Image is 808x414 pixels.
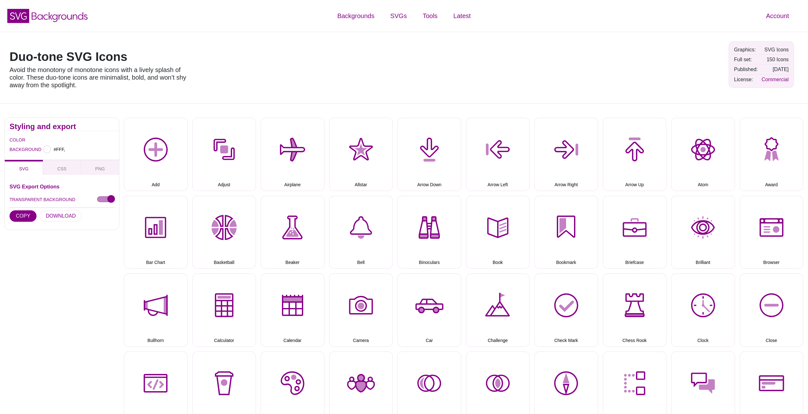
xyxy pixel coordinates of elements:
[95,166,105,171] span: PNG
[10,66,190,89] p: Avoid the monotony of monotone icons with a lively splash of color. These duo-tone icons are mini...
[466,273,530,347] button: Challenge
[10,184,114,189] h3: SVG Export Options
[10,124,114,129] h2: Styling and export
[192,196,256,269] button: Basketball
[261,118,324,191] button: Airplane
[732,65,759,74] td: Published:
[192,273,256,347] button: Calculator
[81,160,119,174] button: PNG
[124,273,188,347] button: Bullhorn
[124,196,188,269] button: Bar Chart
[760,65,790,74] td: [DATE]
[10,145,17,154] label: BACKGROUND
[732,55,759,64] td: Full set:
[732,45,759,54] td: Graphics:
[732,75,759,84] td: License:
[329,6,382,25] a: Backgrounds
[671,273,735,347] button: Clock
[671,196,735,269] button: Brilliant
[124,118,188,191] button: Add
[603,118,667,191] button: Arrow Up
[329,196,393,269] button: Bell
[740,196,804,269] button: Browser
[39,210,82,222] button: DOWNLOAD
[43,160,81,174] button: CSS
[760,45,790,54] td: SVG Icons
[10,136,17,144] label: COLOR
[10,51,190,63] h1: Duo-tone SVG Icons
[10,210,37,222] button: COPY
[10,195,75,204] label: TRANSPARENT BACKGROUND
[671,118,735,191] button: Atom
[329,118,393,191] button: Allstar
[261,196,324,269] button: Beaker
[397,118,461,191] button: Arrow Down
[740,118,804,191] button: Award
[382,6,415,25] a: SVGs
[466,118,530,191] button: Arrow Left
[603,273,667,347] button: Chess Rook
[534,273,598,347] button: Check Mark
[445,6,478,25] a: Latest
[397,273,461,347] button: Car
[261,273,324,347] button: Calendar
[57,166,67,171] span: CSS
[415,6,445,25] a: Tools
[329,273,393,347] button: Camera
[192,118,256,191] button: Adjust
[534,196,598,269] button: Bookmark
[760,55,790,64] td: 150 Icons
[740,273,804,347] button: Close
[603,196,667,269] button: Briefcase
[534,118,598,191] button: Arrow Right
[397,196,461,269] button: Binoculars
[466,196,530,269] button: Book
[762,77,789,82] a: Commercial
[758,6,797,25] a: Account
